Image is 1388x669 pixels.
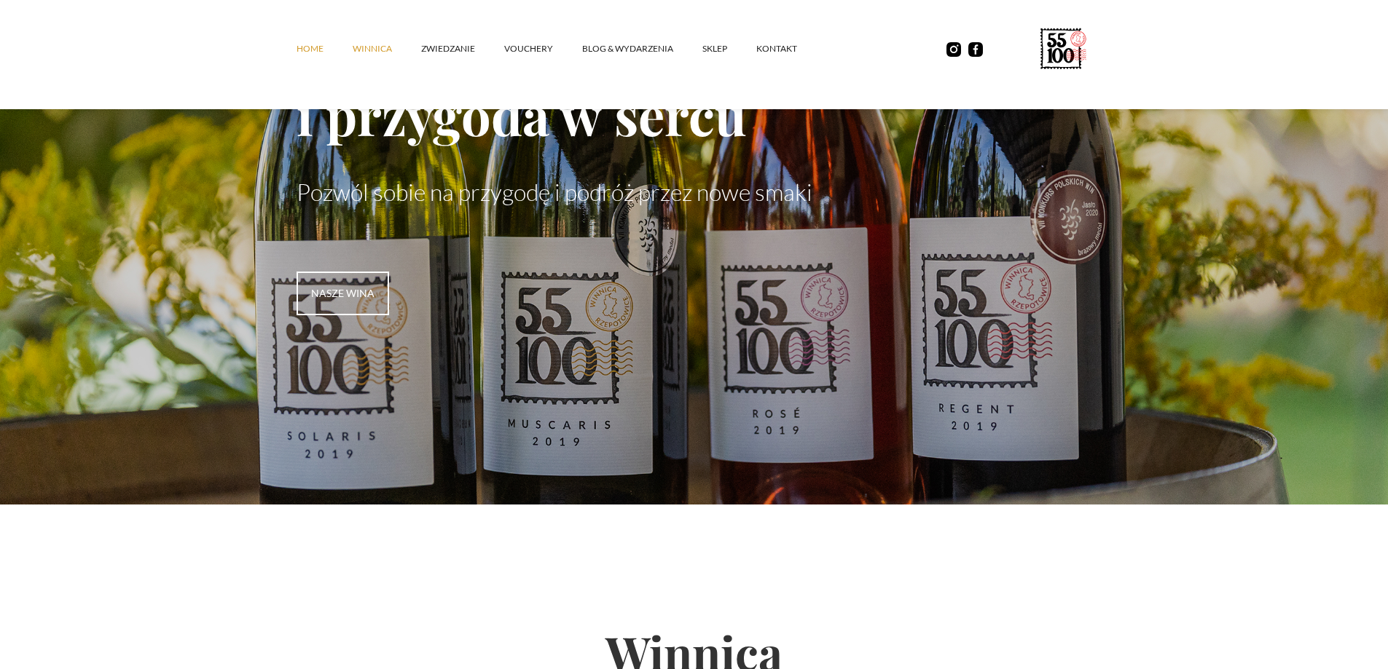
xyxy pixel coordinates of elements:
a: kontakt [756,27,826,71]
a: vouchery [504,27,582,71]
p: Pozwól sobie na przygodę i podróż przez nowe smaki [297,178,1092,206]
a: Blog & Wydarzenia [582,27,702,71]
a: Home [297,27,353,71]
a: ZWIEDZANIE [421,27,504,71]
a: nasze wina [297,272,389,315]
a: SKLEP [702,27,756,71]
a: winnica [353,27,421,71]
